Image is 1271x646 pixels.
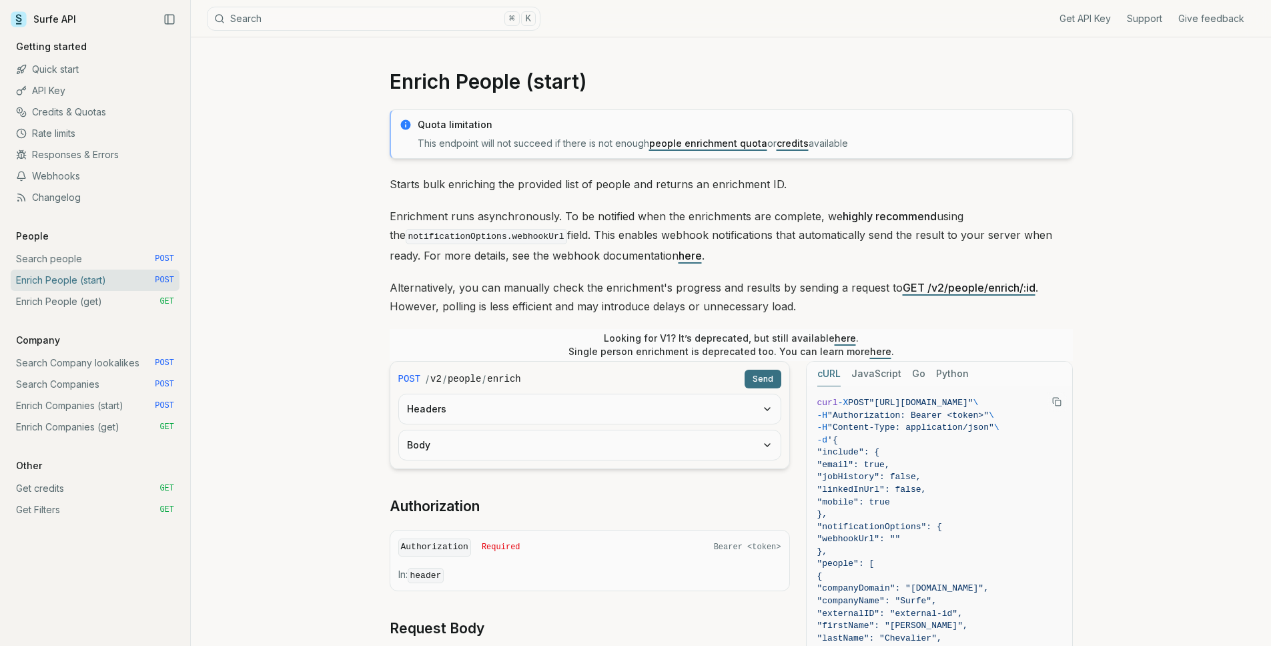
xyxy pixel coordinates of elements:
span: curl [817,398,838,408]
p: Company [11,334,65,347]
span: "firstName": "[PERSON_NAME]", [817,621,968,631]
p: This endpoint will not succeed if there is not enough or available [418,137,1064,150]
kbd: K [521,11,536,26]
button: cURL [817,362,841,386]
span: / [443,372,446,386]
button: Copy Text [1047,392,1067,412]
span: -H [817,422,828,432]
a: here [870,346,891,357]
span: "Authorization: Bearer <token>" [827,410,989,420]
span: "include": { [817,447,880,457]
code: people [448,372,481,386]
button: JavaScript [851,362,901,386]
a: Surfe API [11,9,76,29]
a: API Key [11,80,179,101]
span: \ [994,422,999,432]
span: "[URL][DOMAIN_NAME]" [869,398,973,408]
span: GET [159,505,174,515]
p: Other [11,459,47,472]
button: Search⌘K [207,7,540,31]
span: '{ [827,435,838,445]
a: here [679,249,702,262]
span: "jobHistory": false, [817,472,921,482]
a: credits [777,137,809,149]
a: Get API Key [1060,12,1111,25]
a: Credits & Quotas [11,101,179,123]
a: Request Body [390,619,484,638]
kbd: ⌘ [504,11,519,26]
code: notificationOptions.webhookUrl [406,229,567,244]
strong: highly recommend [843,210,937,223]
button: Collapse Sidebar [159,9,179,29]
a: Search Company lookalikes POST [11,352,179,374]
span: "linkedInUrl": false, [817,485,927,495]
span: \ [973,398,979,408]
span: POST [155,400,174,411]
span: }, [817,547,828,557]
span: "mobile": true [817,497,890,507]
span: GET [159,422,174,432]
span: -H [817,410,828,420]
p: Enrichment runs asynchronously. To be notified when the enrichments are complete, we using the fi... [390,207,1073,265]
p: Quota limitation [418,118,1064,131]
code: enrich [487,372,520,386]
button: Go [912,362,925,386]
span: / [482,372,486,386]
span: GET [159,483,174,494]
button: Headers [399,394,781,424]
span: / [426,372,429,386]
button: Body [399,430,781,460]
a: Give feedback [1178,12,1244,25]
a: Authorization [390,497,480,516]
a: Enrich People (start) POST [11,270,179,291]
span: POST [155,358,174,368]
span: "externalID": "external-id", [817,609,963,619]
span: }, [817,509,828,519]
a: GET /v2/people/enrich/:id [903,281,1035,294]
p: Getting started [11,40,92,53]
a: Enrich Companies (get) GET [11,416,179,438]
span: POST [155,379,174,390]
span: "webhookUrl": "" [817,534,901,544]
span: -X [838,398,849,408]
code: header [408,568,444,583]
span: "companyDomain": "[DOMAIN_NAME]", [817,583,989,593]
p: In: [398,568,781,583]
a: here [835,332,856,344]
h1: Enrich People (start) [390,69,1073,93]
span: \ [989,410,994,420]
span: POST [398,372,421,386]
span: "people": [ [817,559,875,569]
span: "email": true, [817,460,890,470]
span: -d [817,435,828,445]
span: Bearer <token> [714,542,781,553]
a: Search Companies POST [11,374,179,395]
span: "Content-Type: application/json" [827,422,994,432]
a: Changelog [11,187,179,208]
a: people enrichment quota [649,137,767,149]
a: Get credits GET [11,478,179,499]
a: Enrich Companies (start) POST [11,395,179,416]
span: "companyName": "Surfe", [817,596,937,606]
span: GET [159,296,174,307]
p: Looking for V1? It’s deprecated, but still available . Single person enrichment is deprecated too... [568,332,894,358]
span: POST [848,398,869,408]
span: { [817,571,823,581]
a: Quick start [11,59,179,80]
p: Starts bulk enriching the provided list of people and returns an enrichment ID. [390,175,1073,194]
span: POST [155,275,174,286]
button: Python [936,362,969,386]
a: Rate limits [11,123,179,144]
p: People [11,230,54,243]
span: "lastName": "Chevalier", [817,633,942,643]
a: Search people POST [11,248,179,270]
code: v2 [430,372,442,386]
a: Enrich People (get) GET [11,291,179,312]
button: Send [745,370,781,388]
p: Alternatively, you can manually check the enrichment's progress and results by sending a request ... [390,278,1073,316]
a: Responses & Errors [11,144,179,166]
span: "notificationOptions": { [817,522,942,532]
a: Support [1127,12,1162,25]
a: Get Filters GET [11,499,179,521]
span: POST [155,254,174,264]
